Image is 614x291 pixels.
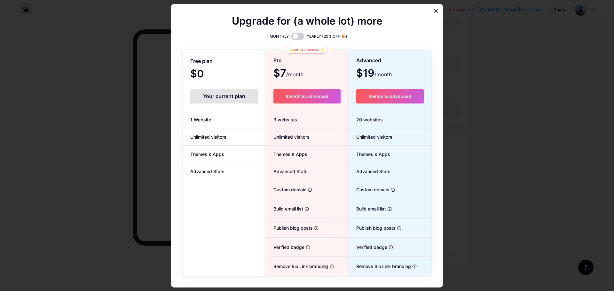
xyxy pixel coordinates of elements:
[356,55,381,66] span: Advanced
[270,33,289,40] span: MONTHLY
[266,225,313,231] span: Publish blog posts
[349,225,396,231] span: Publish blog posts
[368,94,411,99] span: Switch to advanced
[356,89,424,103] button: Switch to advanced
[349,168,390,175] span: Advanced Stats
[273,89,340,103] button: Switch to advanced
[183,168,232,175] span: Advanced Stats
[266,151,307,157] span: Themes & Apps
[266,168,308,175] span: Advanced Stats
[374,71,392,78] span: /month
[183,151,232,157] span: Themes & Apps
[266,111,348,128] div: 3 websites
[349,111,431,128] div: 20 websites
[349,186,389,193] span: Custom domain
[266,205,303,212] span: Build email list
[286,46,328,54] div: ✨ Most popular ✨
[349,244,387,250] span: Verified badge
[183,134,234,140] span: Unlimited visitors
[349,151,390,157] span: Themes & Apps
[190,89,258,103] div: Your current plan
[356,69,392,78] span: $19
[273,55,282,66] span: Pro
[232,17,382,25] span: Upgrade for (a whole lot) more
[349,134,392,140] span: Unlimited visitors
[286,94,328,99] span: Switch to advanced
[349,263,411,270] span: Remove Bio Link branding
[266,134,310,140] span: Unlimited visitors
[273,69,303,78] span: $7
[286,71,303,78] span: /month
[190,70,221,79] span: $0
[190,56,213,67] span: Free plan
[183,116,219,123] span: 1 Website
[349,205,386,212] span: Build email list
[266,244,304,250] span: Verified badge
[266,186,306,193] span: Custom domain
[266,263,328,270] span: Remove Bio Link branding
[307,33,347,40] span: YEARLY (20% OFF 🎉)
